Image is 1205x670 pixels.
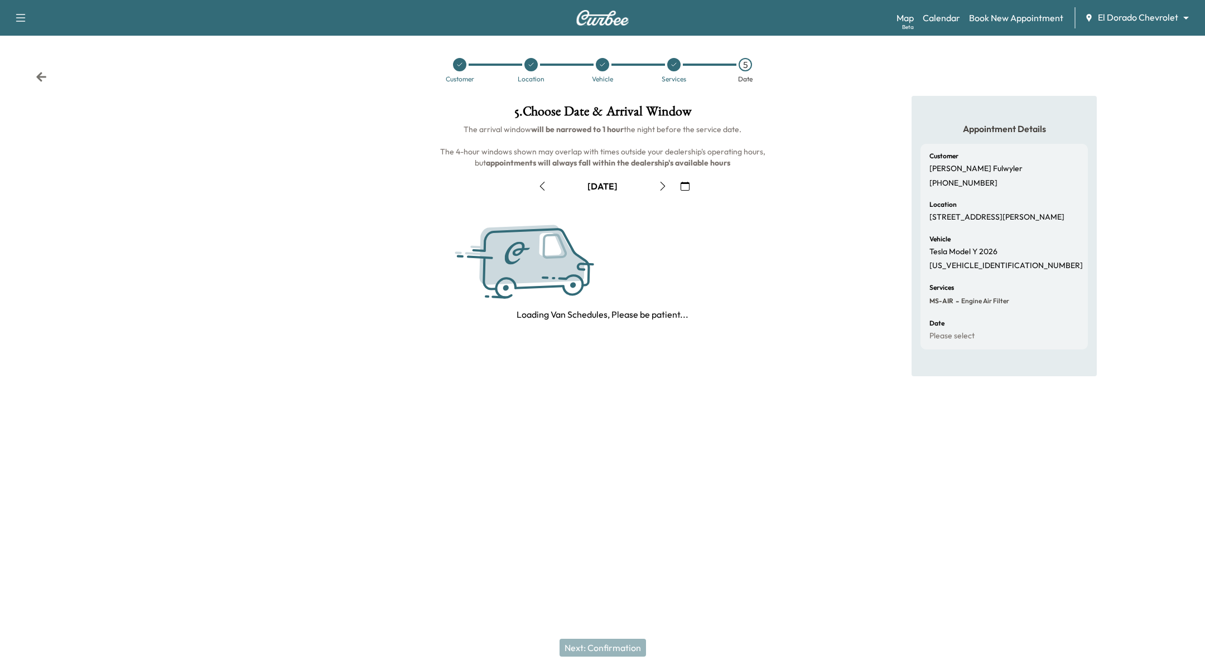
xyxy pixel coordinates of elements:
h6: Date [929,320,944,327]
a: Calendar [923,11,960,25]
span: Engine Air Filter [959,297,1009,305]
a: MapBeta [896,11,914,25]
b: will be narrowed to 1 hour [531,124,624,134]
p: [PHONE_NUMBER] [929,178,997,188]
div: Services [662,76,686,82]
p: Please select [929,331,975,341]
p: Loading Van Schedules, Please be patient... [517,308,688,321]
div: 5 [739,58,752,71]
span: - [953,295,959,307]
img: Curbee Service.svg [450,213,644,314]
h1: 5 . Choose Date & Arrival Window [411,105,794,124]
h6: Location [929,201,957,208]
div: [DATE] [587,180,618,192]
a: Book New Appointment [969,11,1063,25]
h6: Customer [929,153,958,159]
div: Location [518,76,544,82]
div: Beta [902,23,914,31]
div: Back [36,71,47,82]
h6: Vehicle [929,236,951,242]
b: appointments will always fall within the dealership's available hours [486,158,730,168]
span: MS-AIR [929,297,953,305]
p: [PERSON_NAME] Fulwyler [929,164,1023,174]
h5: Appointment Details [920,123,1088,135]
p: [STREET_ADDRESS][PERSON_NAME] [929,212,1064,222]
div: Vehicle [592,76,613,82]
div: Customer [446,76,474,82]
h6: Services [929,284,954,291]
span: El Dorado Chevrolet [1098,11,1178,24]
p: Tesla Model Y 2026 [929,247,997,257]
p: [US_VEHICLE_IDENTIFICATION_NUMBER] [929,261,1083,271]
div: Date [738,76,753,82]
span: The arrival window the night before the service date. The 4-hour windows shown may overlap with t... [440,124,767,168]
img: Curbee Logo [576,10,629,26]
